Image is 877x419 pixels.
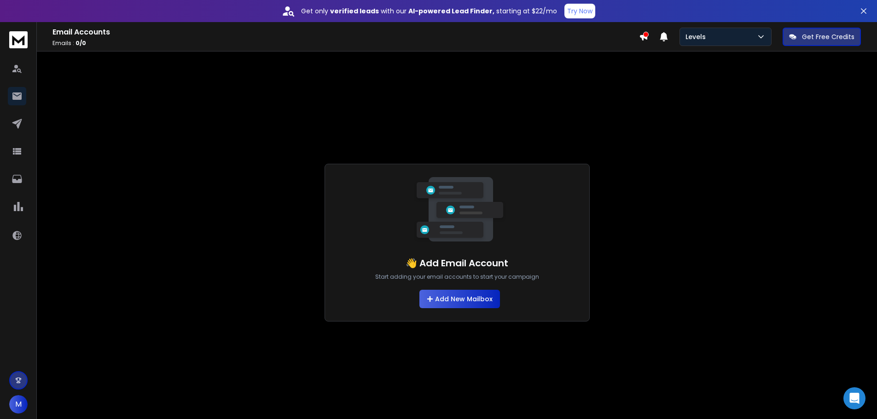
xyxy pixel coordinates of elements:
[9,31,28,48] img: logo
[685,32,709,41] p: Levels
[406,257,508,270] h1: 👋 Add Email Account
[564,4,595,18] button: Try Now
[9,395,28,413] button: M
[408,6,494,16] strong: AI-powered Lead Finder,
[76,39,86,47] span: 0 / 0
[843,387,865,409] div: Open Intercom Messenger
[802,32,854,41] p: Get Free Credits
[783,28,861,46] button: Get Free Credits
[567,6,592,16] p: Try Now
[301,6,557,16] p: Get only with our starting at $22/mo
[419,290,500,308] button: Add New Mailbox
[375,273,539,281] p: Start adding your email accounts to start your campaign
[52,40,639,47] p: Emails :
[330,6,379,16] strong: verified leads
[52,27,639,38] h1: Email Accounts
